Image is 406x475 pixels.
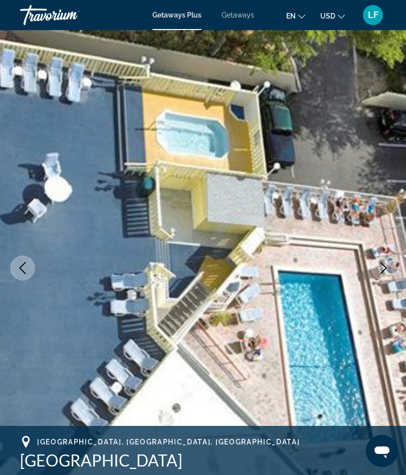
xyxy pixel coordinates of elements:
button: Next image [371,256,396,281]
h1: [GEOGRAPHIC_DATA] [20,450,386,470]
a: Getaways Plus [152,11,201,19]
span: USD [320,12,335,20]
span: [GEOGRAPHIC_DATA], [GEOGRAPHIC_DATA], [GEOGRAPHIC_DATA] [37,438,300,446]
button: Previous image [10,256,35,281]
a: Getaways [222,11,254,19]
span: LF [368,10,378,20]
button: Change currency [320,9,345,23]
a: Travorium [20,2,120,28]
button: Change language [286,9,305,23]
button: User Menu [360,5,386,26]
iframe: Button to launch messaging window [366,435,398,467]
span: en [286,12,296,20]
